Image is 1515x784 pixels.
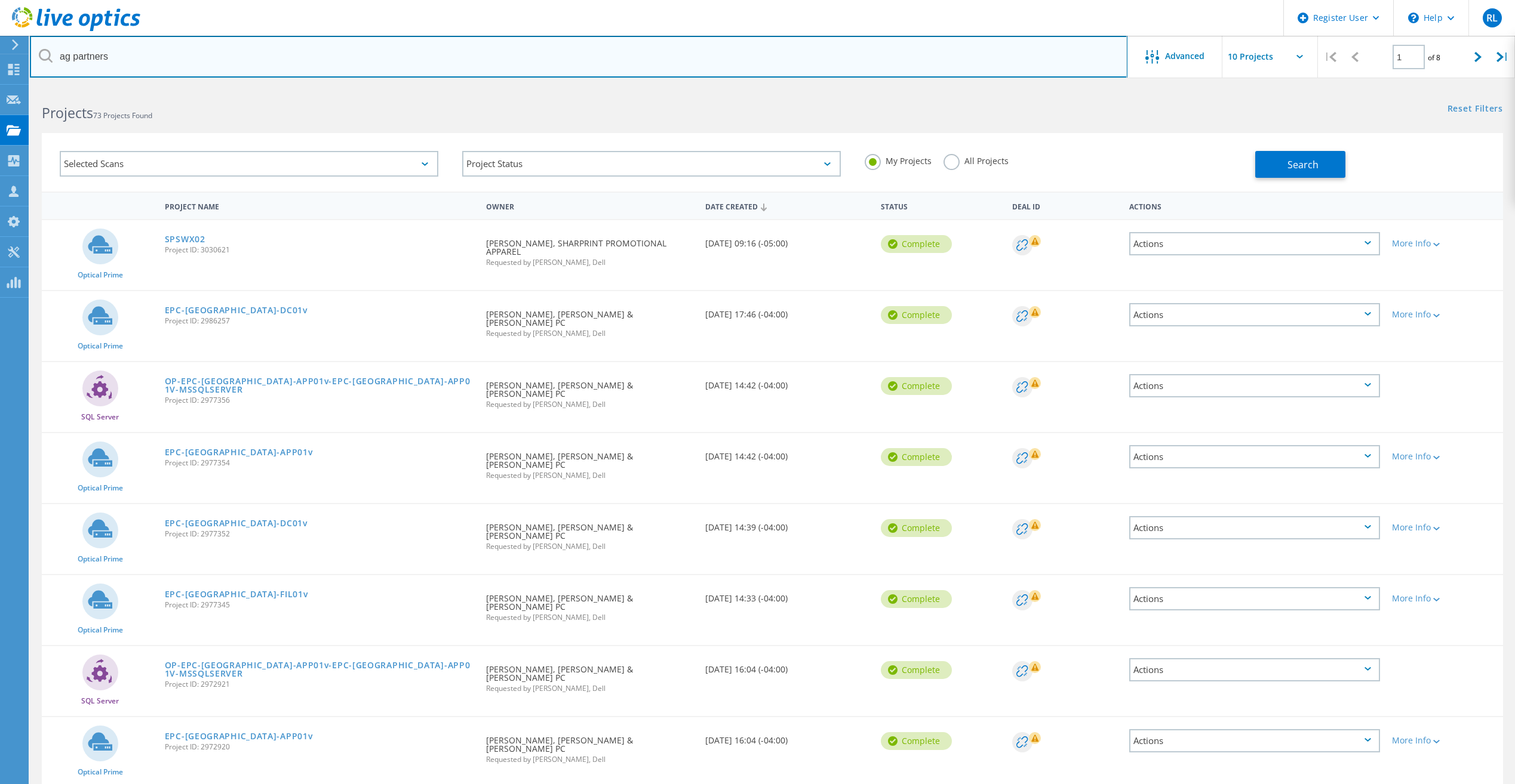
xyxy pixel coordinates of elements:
span: Project ID: 2977356 [165,397,474,404]
label: My Projects [865,154,932,165]
span: SQL Server [81,697,119,705]
div: [PERSON_NAME], [PERSON_NAME] & [PERSON_NAME] PC [480,504,699,562]
span: Requested by [PERSON_NAME], Dell [486,401,693,408]
div: Actions [1129,729,1380,752]
a: Reset Filters [1448,104,1503,115]
div: [PERSON_NAME], [PERSON_NAME] & [PERSON_NAME] PC [480,575,699,633]
button: Search [1255,151,1345,178]
span: Optical Prime [78,484,123,492]
span: Requested by [PERSON_NAME], Dell [486,472,693,479]
div: [DATE] 16:04 (-04:00) [699,646,875,686]
div: [PERSON_NAME], [PERSON_NAME] & [PERSON_NAME] PC [480,291,699,349]
div: [DATE] 16:04 (-04:00) [699,717,875,757]
div: Actions [1129,516,1380,539]
div: | [1491,36,1515,78]
div: [PERSON_NAME], [PERSON_NAME] & [PERSON_NAME] PC [480,433,699,491]
div: Actions [1129,232,1380,255]
span: Project ID: 2972920 [165,743,474,751]
span: Optical Prime [78,342,123,350]
div: Complete [881,590,952,608]
span: Search [1287,158,1319,171]
span: 73 Projects Found [93,110,152,121]
div: Actions [1129,658,1380,681]
div: More Info [1392,523,1497,532]
div: More Info [1392,594,1497,603]
div: More Info [1392,310,1497,319]
div: More Info [1392,736,1497,745]
span: Requested by [PERSON_NAME], Dell [486,685,693,692]
input: Search projects by name, owner, ID, company, etc [30,36,1127,78]
span: Optical Prime [78,768,123,776]
div: Actions [1129,587,1380,610]
span: Requested by [PERSON_NAME], Dell [486,330,693,337]
div: Complete [881,235,952,253]
span: Requested by [PERSON_NAME], Dell [486,543,693,550]
span: of 8 [1428,53,1440,63]
svg: \n [1408,13,1419,23]
a: EPC-[GEOGRAPHIC_DATA]-DC01v [165,306,308,314]
div: More Info [1392,239,1497,248]
div: Complete [881,519,952,537]
span: Requested by [PERSON_NAME], Dell [486,259,693,266]
span: Advanced [1165,52,1204,60]
div: Actions [1129,445,1380,468]
div: [DATE] 14:33 (-04:00) [699,575,875,615]
span: Requested by [PERSON_NAME], Dell [486,614,693,621]
div: [PERSON_NAME], SHARPRINT PROMOTIONAL APPAREL [480,220,699,278]
span: RL [1486,13,1498,23]
span: Project ID: 2986257 [165,317,474,325]
div: [DATE] 09:16 (-05:00) [699,220,875,260]
div: [DATE] 17:46 (-04:00) [699,291,875,331]
div: Selected Scans [60,151,438,177]
span: Optical Prime [78,271,123,279]
div: Deal Id [1006,195,1123,217]
div: Status [875,195,1006,217]
span: Project ID: 3030621 [165,246,474,254]
a: EPC-[GEOGRAPHIC_DATA]-FIL01v [165,590,308,598]
div: [PERSON_NAME], [PERSON_NAME] & [PERSON_NAME] PC [480,646,699,704]
div: Actions [1129,374,1380,397]
div: Project Status [462,151,841,177]
div: Complete [881,732,952,750]
span: Requested by [PERSON_NAME], Dell [486,756,693,763]
label: All Projects [944,154,1009,165]
span: Project ID: 2977352 [165,530,474,538]
a: OP-EPC-[GEOGRAPHIC_DATA]-APP01v-EPC-[GEOGRAPHIC_DATA]-APP01V-MSSQLSERVER [165,377,474,394]
div: Complete [881,306,952,324]
div: [PERSON_NAME], [PERSON_NAME] & [PERSON_NAME] PC [480,717,699,775]
a: EPC-[GEOGRAPHIC_DATA]-DC01v [165,519,308,527]
div: Project Name [159,195,480,217]
a: EPC-[GEOGRAPHIC_DATA]-APP01v [165,448,313,456]
div: | [1318,36,1342,78]
div: Actions [1123,195,1386,217]
a: OP-EPC-[GEOGRAPHIC_DATA]-APP01v-EPC-[GEOGRAPHIC_DATA]-APP01V-MSSQLSERVER [165,661,474,678]
span: Project ID: 2977345 [165,601,474,609]
b: Projects [42,103,93,122]
div: Actions [1129,303,1380,326]
span: Project ID: 2977354 [165,459,474,467]
a: SPSWX02 [165,235,205,243]
a: Live Optics Dashboard [12,25,140,33]
span: Optical Prime [78,626,123,634]
div: Complete [881,661,952,679]
div: [PERSON_NAME], [PERSON_NAME] & [PERSON_NAME] PC [480,362,699,420]
div: [DATE] 14:39 (-04:00) [699,504,875,544]
div: [DATE] 14:42 (-04:00) [699,433,875,473]
div: Date Created [699,195,875,217]
div: Complete [881,448,952,466]
div: [DATE] 14:42 (-04:00) [699,362,875,402]
span: SQL Server [81,413,119,421]
div: Owner [480,195,699,217]
div: Complete [881,377,952,395]
span: Optical Prime [78,555,123,563]
div: More Info [1392,452,1497,461]
span: Project ID: 2972921 [165,681,474,688]
a: EPC-[GEOGRAPHIC_DATA]-APP01v [165,732,313,740]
